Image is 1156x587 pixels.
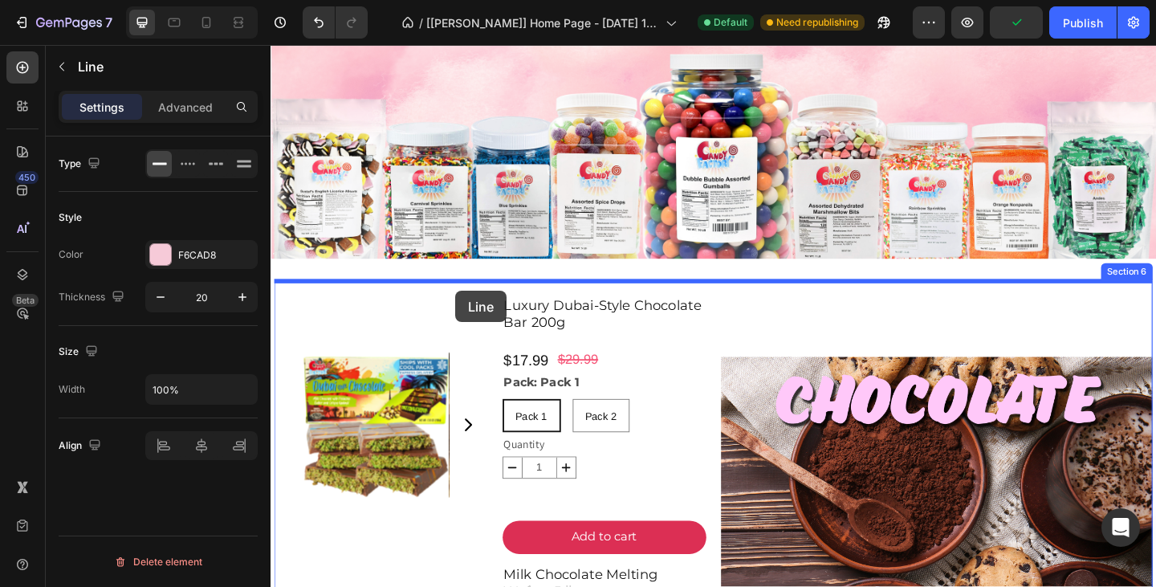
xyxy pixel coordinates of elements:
button: 7 [6,6,120,39]
div: 450 [15,171,39,184]
span: Default [714,15,747,30]
div: Publish [1063,14,1103,31]
div: Thickness [59,287,128,308]
p: Line [78,57,251,76]
span: / [419,14,423,31]
p: 7 [105,13,112,32]
div: Beta [12,294,39,307]
div: Style [59,210,82,225]
div: Width [59,382,85,397]
button: Delete element [59,549,258,575]
p: Advanced [158,99,213,116]
div: Type [59,153,104,175]
span: Need republishing [776,15,858,30]
div: Delete element [114,552,202,572]
iframe: Design area [271,45,1156,587]
div: Size [59,341,101,363]
div: Color [59,247,83,262]
span: [[PERSON_NAME]] Home Page - [DATE] 10:10:14 Gncr [426,14,659,31]
div: F6CAD8 [178,248,254,263]
button: Publish [1049,6,1117,39]
input: Auto [146,375,257,404]
div: Align [59,435,104,457]
p: Settings [79,99,124,116]
div: Undo/Redo [303,6,368,39]
div: Open Intercom Messenger [1101,508,1140,547]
